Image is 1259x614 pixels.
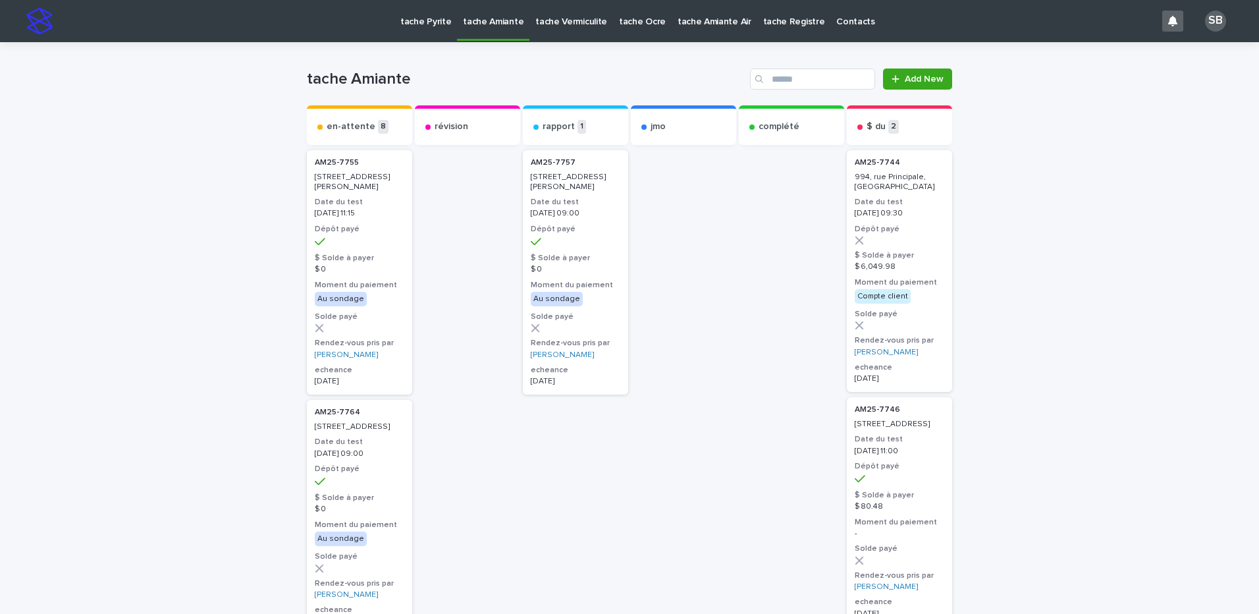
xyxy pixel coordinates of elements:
[531,350,594,360] a: [PERSON_NAME]
[855,502,944,511] p: $ 80.48
[315,292,367,306] div: Au sondage
[855,461,944,472] h3: Dépôt payé
[523,150,628,395] a: AM25-7757 [STREET_ADDRESS][PERSON_NAME]Date du test[DATE] 09:00Dépôt payé$ Solde à payer$ 0Moment...
[315,224,404,235] h3: Dépôt payé
[855,405,944,414] p: AM25-7746
[855,158,944,167] p: AM25-7744
[855,490,944,501] h3: $ Solde à payer
[531,209,620,218] p: [DATE] 09:00
[531,365,620,376] h3: echeance
[855,571,944,581] h3: Rendez-vous pris par
[531,265,620,274] p: $ 0
[577,120,586,134] p: 1
[315,350,378,360] a: [PERSON_NAME]
[531,338,620,349] h3: Rendez-vous pris par
[315,265,404,274] p: $ 0
[531,312,620,322] h3: Solde payé
[315,493,404,503] h3: $ Solde à payer
[315,578,404,589] h3: Rendez-vous pris par
[531,377,620,386] p: [DATE]
[315,449,404,459] p: [DATE] 09:00
[759,121,799,132] p: complété
[651,121,666,132] p: jmo
[315,158,404,167] p: AM25-7755
[847,150,952,392] a: AM25-7744 994, rue Principale, [GEOGRAPHIC_DATA]Date du test[DATE] 09:30Dépôt payé$ Solde à payer...
[855,289,911,304] div: Compte client
[315,377,404,386] p: [DATE]
[378,120,388,134] p: 8
[315,464,404,474] h3: Dépôt payé
[315,197,404,208] h3: Date du test
[307,150,412,395] a: AM25-7755 [STREET_ADDRESS][PERSON_NAME]Date du test[DATE] 11:15Dépôt payé$ Solde à payer$ 0Moment...
[315,173,404,192] p: [STREET_ADDRESS][PERSON_NAME]
[315,365,404,376] h3: echeance
[531,280,620,291] h3: Moment du paiement
[855,420,944,429] p: [STREET_ADDRESS]
[531,158,620,167] p: AM25-7757
[531,224,620,235] h3: Dépôt payé
[315,437,404,447] h3: Date du test
[855,224,944,235] h3: Dépôt payé
[531,173,620,192] p: [STREET_ADDRESS][PERSON_NAME]
[750,69,875,90] input: Search
[855,277,944,288] h3: Moment du paiement
[307,70,745,89] h1: tache Amiante
[883,69,952,90] a: Add New
[855,517,944,528] h3: Moment du paiement
[855,582,918,592] a: [PERSON_NAME]
[315,280,404,291] h3: Moment du paiement
[855,197,944,208] h3: Date du test
[315,209,404,218] p: [DATE] 11:15
[543,121,575,132] p: rapport
[855,362,944,373] h3: echeance
[315,422,404,432] p: [STREET_ADDRESS]
[315,505,404,514] p: $ 0
[315,253,404,264] h3: $ Solde à payer
[855,597,944,607] h3: echeance
[435,121,468,132] p: révision
[867,121,886,132] p: $ du
[888,120,899,134] p: 2
[26,8,53,34] img: stacker-logo-s-only.png
[855,335,944,346] h3: Rendez-vous pris par
[855,173,944,192] p: 994, rue Principale, [GEOGRAPHIC_DATA]
[855,447,944,456] p: [DATE] 11:00
[531,253,620,264] h3: $ Solde à payer
[855,250,944,261] h3: $ Solde à payer
[855,262,944,271] p: $ 6,049.98
[315,520,404,530] h3: Moment du paiement
[315,338,404,349] h3: Rendez-vous pris par
[855,434,944,445] h3: Date du test
[855,348,918,357] a: [PERSON_NAME]
[855,544,944,554] h3: Solde payé
[531,197,620,208] h3: Date du test
[327,121,375,132] p: en-attente
[315,590,378,600] a: [PERSON_NAME]
[315,408,404,417] p: AM25-7764
[315,532,367,546] div: Au sondage
[855,309,944,320] h3: Solde payé
[315,312,404,322] h3: Solde payé
[855,374,944,383] p: [DATE]
[855,209,944,218] p: [DATE] 09:30
[855,529,944,538] p: -
[315,551,404,562] h3: Solde payé
[1205,11,1226,32] div: SB
[905,74,944,84] span: Add New
[531,292,583,306] div: Au sondage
